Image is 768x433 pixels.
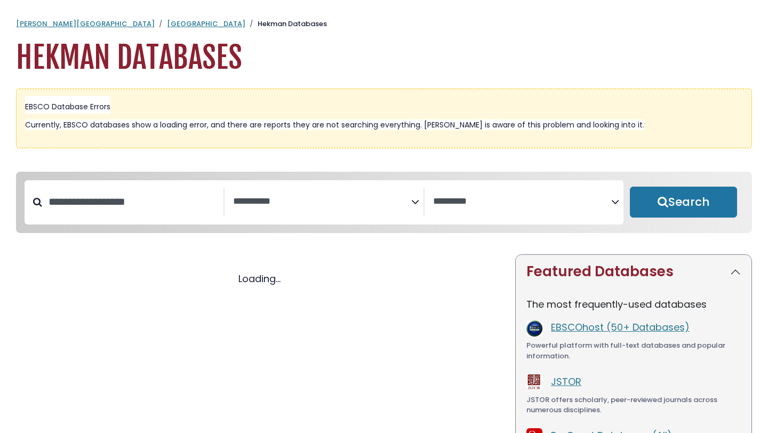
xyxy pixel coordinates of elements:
button: Featured Databases [516,255,751,288]
p: The most frequently-used databases [526,297,741,311]
li: Hekman Databases [245,19,327,29]
button: Submit for Search Results [630,187,737,218]
nav: Search filters [16,172,752,234]
div: Loading... [16,271,502,286]
div: JSTOR offers scholarly, peer-reviewed journals across numerous disciplines. [526,395,741,415]
a: [PERSON_NAME][GEOGRAPHIC_DATA] [16,19,155,29]
a: JSTOR [551,375,581,388]
a: [GEOGRAPHIC_DATA] [167,19,245,29]
span: Currently, EBSCO databases show a loading error, and there are reports they are not searching eve... [25,119,644,130]
div: Powerful platform with full-text databases and popular information. [526,340,741,361]
textarea: Search [433,196,611,207]
nav: breadcrumb [16,19,752,29]
textarea: Search [233,196,411,207]
span: EBSCO Database Errors [25,101,110,112]
a: EBSCOhost (50+ Databases) [551,320,690,334]
input: Search database by title or keyword [42,193,223,211]
h1: Hekman Databases [16,40,752,76]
